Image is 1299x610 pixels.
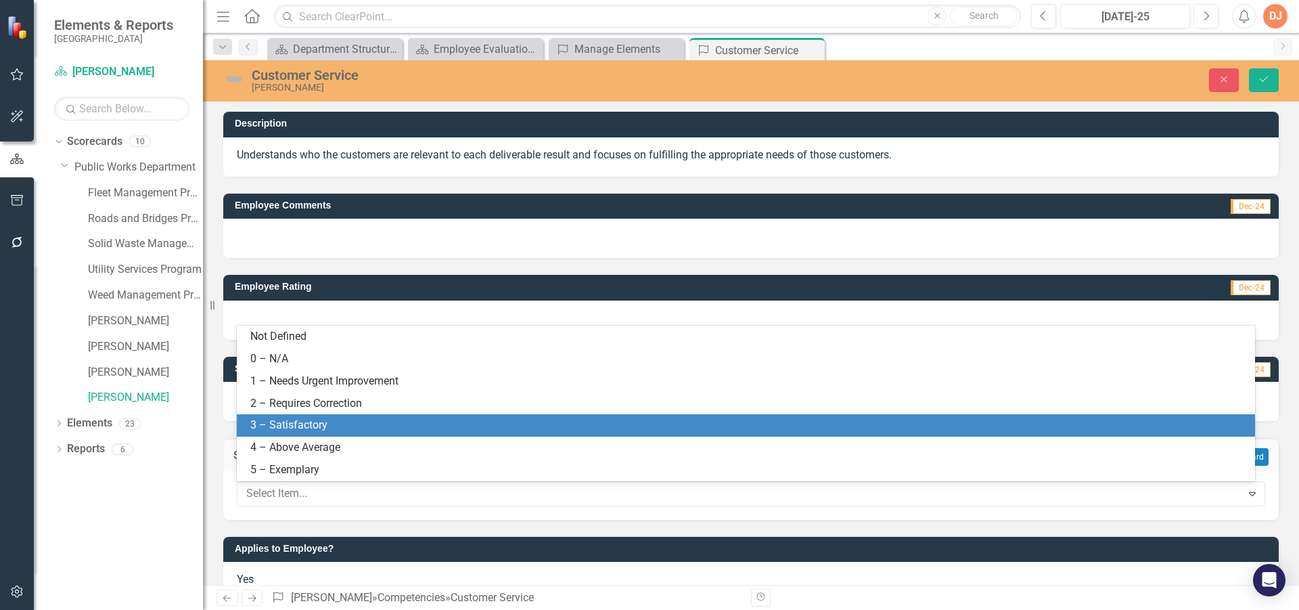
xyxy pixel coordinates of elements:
[1253,564,1285,596] div: Open Intercom Messenger
[293,41,399,58] div: Department Structure & Strategic Results
[74,160,203,175] a: Public Works Department
[88,211,203,227] a: Roads and Bridges Program
[1231,280,1271,295] span: Dec-24
[88,365,203,380] a: [PERSON_NAME]
[88,262,203,278] a: Utility Services Program
[88,390,203,406] a: [PERSON_NAME]
[119,418,141,429] div: 23
[434,41,540,58] div: Employee Evaluation Navigation
[950,7,1018,26] button: Search
[67,441,105,457] a: Reports
[1231,199,1271,214] span: Dec-24
[1060,4,1190,28] button: [DATE]-25
[54,64,189,80] a: [PERSON_NAME]
[67,416,112,431] a: Elements
[88,236,203,252] a: Solid Waste Management Program
[250,462,1247,478] div: 5 – Exemplary
[715,42,821,59] div: Customer Service
[271,590,741,606] div: » »
[378,591,445,604] a: Competencies
[271,41,399,58] a: Department Structure & Strategic Results
[250,374,1247,389] div: 1 – Needs Urgent Improvement
[235,200,961,211] h3: Employee Comments
[291,591,372,604] a: [PERSON_NAME]
[7,16,30,39] img: ClearPoint Strategy
[250,440,1247,456] div: 4 – Above Average
[237,148,1265,163] p: Understands who the customers are relevant to each deliverable result and focuses on fulfilling t...
[970,10,999,21] span: Search
[574,41,681,58] div: Manage Elements
[233,450,671,462] h3: Supervisor Rating
[235,544,1272,554] h3: Applies to Employee?
[250,418,1247,433] div: 3 – Satisfactory
[250,351,1247,367] div: 0 – N/A
[252,68,815,83] div: Customer Service
[250,396,1247,412] div: 2 – Requires Correction
[235,364,971,374] h3: Supervisor Comments
[88,339,203,355] a: [PERSON_NAME]
[223,68,245,90] img: Not Defined
[235,282,909,292] h3: Employee Rating
[88,313,203,329] a: [PERSON_NAME]
[237,573,254,586] span: Yes
[88,288,203,303] a: Weed Management Program
[112,443,133,455] div: 6
[274,5,1021,28] input: Search ClearPoint...
[411,41,540,58] a: Employee Evaluation Navigation
[54,97,189,121] input: Search Below...
[129,136,151,148] div: 10
[88,186,203,201] a: Fleet Management Program
[1263,4,1287,28] button: DJ
[67,134,122,150] a: Scorecards
[552,41,681,58] a: Manage Elements
[252,83,815,93] div: [PERSON_NAME]
[1065,9,1185,25] div: [DATE]-25
[54,33,173,44] small: [GEOGRAPHIC_DATA]
[235,118,1272,129] h3: Description
[54,17,173,33] span: Elements & Reports
[250,329,1247,345] div: Not Defined
[451,591,534,604] div: Customer Service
